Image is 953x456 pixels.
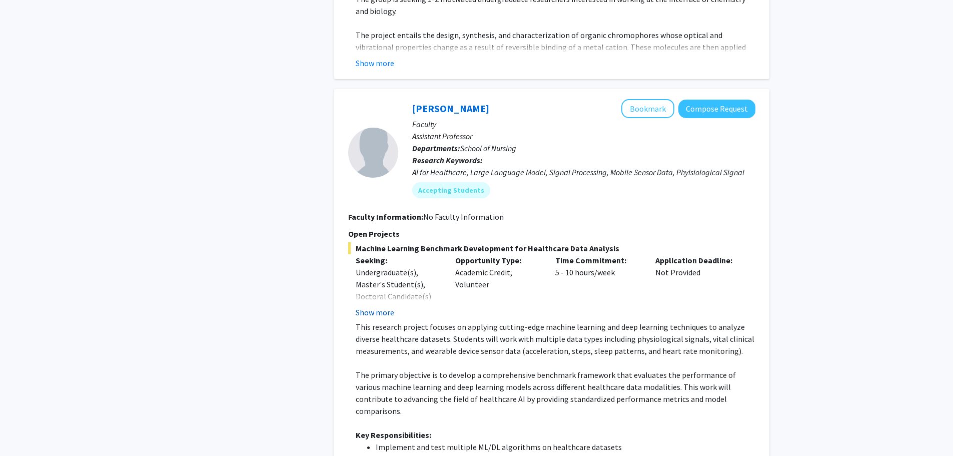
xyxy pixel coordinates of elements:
iframe: Chat [8,411,43,448]
p: The primary objective is to develop a comprehensive benchmark framework that evaluates the perfor... [356,369,755,417]
p: Seeking: [356,254,441,266]
p: Faculty [412,118,755,130]
b: Faculty Information: [348,212,423,222]
b: Research Keywords: [412,155,483,165]
button: Compose Request to Runze Yan [678,100,755,118]
button: Show more [356,57,394,69]
b: Departments: [412,143,460,153]
strong: Key Responsibilities: [356,430,431,440]
span: School of Nursing [460,143,516,153]
span: No Faculty Information [423,212,504,222]
div: Academic Credit, Volunteer [448,254,548,318]
p: Assistant Professor [412,130,755,142]
p: Time Commitment: [555,254,640,266]
p: Open Projects [348,228,755,240]
span: Machine Learning Benchmark Development for Healthcare Data Analysis [348,242,755,254]
div: 5 - 10 hours/week [548,254,648,318]
p: Application Deadline: [655,254,740,266]
li: Implement and test multiple ML/DL algorithms on healthcare datasets [376,441,755,453]
p: This research project focuses on applying cutting-edge machine learning and deep learning techniq... [356,321,755,357]
div: Not Provided [648,254,748,318]
button: Show more [356,306,394,318]
p: Opportunity Type: [455,254,540,266]
div: Undergraduate(s), Master's Student(s), Doctoral Candidate(s) (PhD, MD, DMD, PharmD, etc.) [356,266,441,326]
p: The project entails the design, synthesis, and characterization of organic chromophores whose opt... [356,29,755,77]
div: AI for Healthcare, Large Language Model, Signal Processing, Mobile Sensor Data, Phyisiological Si... [412,166,755,178]
mat-chip: Accepting Students [412,182,490,198]
a: [PERSON_NAME] [412,102,489,115]
button: Add Runze Yan to Bookmarks [621,99,674,118]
